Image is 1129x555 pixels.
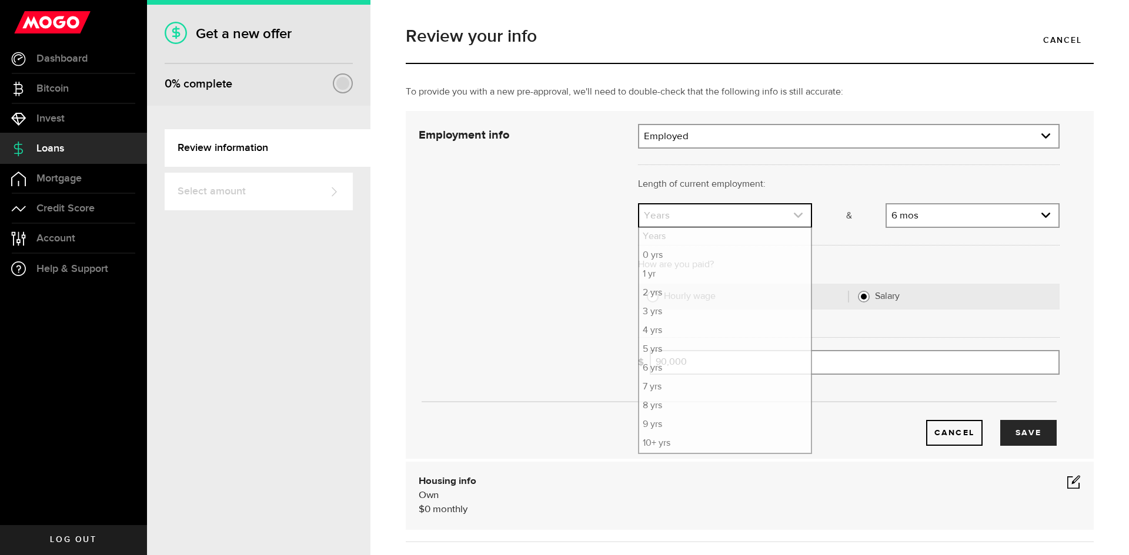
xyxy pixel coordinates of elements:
span: Account [36,233,75,244]
input: Salary [858,291,870,302]
strong: Employment info [419,129,509,141]
li: 4 yrs [639,321,811,340]
li: 7 yrs [639,378,811,396]
button: Open LiveChat chat widget [9,5,45,40]
li: 8 yrs [639,396,811,415]
a: expand select [639,204,811,227]
a: Review information [165,129,370,167]
li: 2 yrs [639,284,811,302]
span: Bitcoin [36,83,69,94]
button: Save [1000,420,1057,446]
b: Housing info [419,476,476,486]
span: Credit Score [36,203,95,214]
span: monthly [433,504,467,514]
a: expand select [639,125,1058,147]
li: 6 yrs [639,359,811,378]
li: 10+ yrs [639,434,811,453]
li: Years [639,227,811,246]
button: Cancel [926,420,983,446]
span: 0 [425,504,430,514]
label: Salary [875,291,1051,302]
span: Mortgage [36,173,82,184]
p: & [812,209,885,223]
p: Length of current employment: [638,177,1060,191]
h1: Review your info [406,28,1094,45]
a: expand select [887,204,1058,227]
span: 0 [165,77,172,91]
a: Select amount [165,173,353,210]
h1: Get a new offer [165,25,353,42]
p: How are you paid? [638,258,1060,272]
span: Help & Support [36,264,108,274]
li: 9 yrs [639,415,811,434]
span: Invest [36,113,65,124]
div: % complete [165,73,232,95]
a: Cancel [1031,28,1094,52]
span: Loans [36,143,64,154]
li: 3 yrs [639,302,811,321]
li: 1 yr [639,265,811,284]
p: To provide you with a new pre-approval, we'll need to double-check that the following info is sti... [406,85,1094,99]
li: 5 yrs [639,340,811,359]
li: 0 yrs [639,246,811,265]
span: $ [419,504,425,514]
span: Own [419,490,439,500]
span: Dashboard [36,53,88,64]
span: Log out [50,536,96,544]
